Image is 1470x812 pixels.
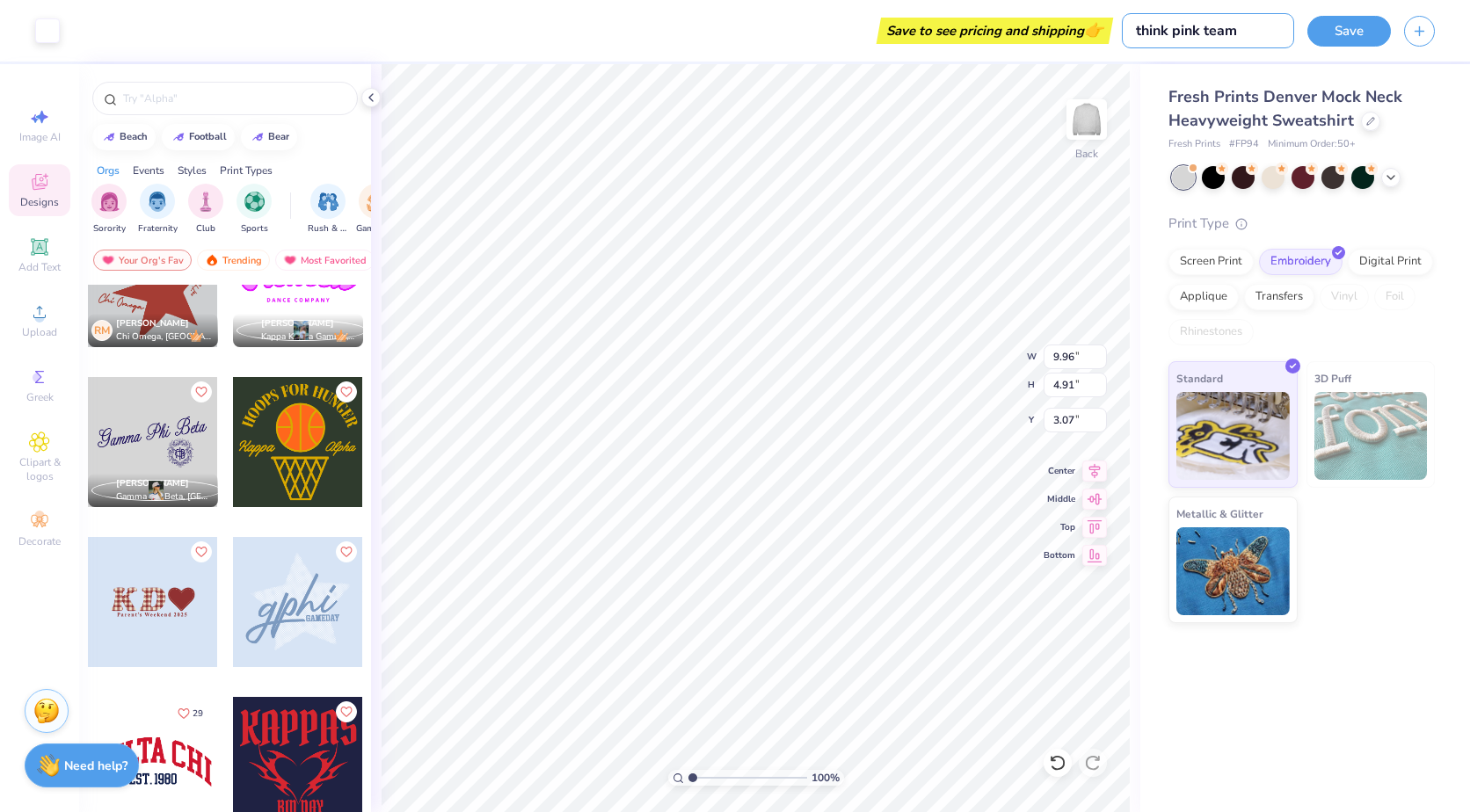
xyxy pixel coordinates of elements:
[336,381,357,402] button: Like
[116,477,189,489] span: [PERSON_NAME]
[178,163,207,178] div: Styles
[1176,504,1263,523] span: Metallic & Glitter
[91,320,113,341] div: RM
[188,184,223,236] div: filter for Club
[1084,19,1103,40] span: 👉
[318,192,338,212] img: Rush & Bid Image
[1168,249,1254,275] div: Screen Print
[93,250,192,271] div: Your Org's Fav
[116,330,211,344] span: Chi Omega, [GEOGRAPHIC_DATA]
[196,192,215,212] img: Club Image
[133,163,164,178] div: Events
[1044,493,1075,505] span: Middle
[197,250,270,271] div: Trending
[1259,249,1343,275] div: Embroidery
[188,184,223,236] button: filter button
[1320,284,1369,310] div: Vinyl
[116,490,211,504] span: Gamma Phi Beta, [GEOGRAPHIC_DATA][US_STATE]
[171,132,186,142] img: trend_line.gif
[241,124,297,150] button: bear
[191,381,212,402] button: Like
[19,130,61,144] span: Image AI
[189,132,227,141] div: football
[268,132,289,141] div: bear
[1168,137,1220,152] span: Fresh Prints
[102,132,116,142] img: trend_line.gif
[811,770,840,786] span: 100 %
[1314,369,1351,388] span: 3D Puff
[1168,86,1402,131] span: Fresh Prints Denver Mock Neck Heavyweight Sweatshirt
[9,455,70,483] span: Clipart & logos
[1268,137,1356,152] span: Minimum Order: 50 +
[251,132,265,142] img: trend_line.gif
[1307,16,1391,47] button: Save
[1176,392,1290,480] img: Standard
[20,195,59,209] span: Designs
[275,250,375,271] div: Most Favorited
[22,325,57,339] span: Upload
[26,390,54,404] span: Greek
[18,260,61,274] span: Add Text
[241,222,268,236] span: Sports
[64,758,127,774] strong: Need help?
[1044,521,1075,533] span: Top
[1176,527,1290,615] img: Metallic & Glitter
[121,90,346,107] input: Try "Alpha"
[97,163,120,178] div: Orgs
[336,541,357,562] button: Like
[220,163,273,178] div: Print Types
[244,192,265,212] img: Sports Image
[101,254,115,266] img: most_fav.gif
[1314,392,1428,480] img: 3D Puff
[138,184,178,236] button: filter button
[308,184,348,236] button: filter button
[1122,13,1294,48] input: Untitled Design
[120,132,148,141] div: beach
[1229,137,1259,152] span: # FP94
[308,222,348,236] span: Rush & Bid
[1348,249,1433,275] div: Digital Print
[261,330,356,344] span: Kappa Kappa Gamma, [GEOGRAPHIC_DATA][US_STATE]
[191,541,212,562] button: Like
[261,317,334,330] span: [PERSON_NAME]
[99,192,120,212] img: Sorority Image
[1374,284,1415,310] div: Foil
[170,701,211,725] button: Like
[1168,319,1254,345] div: Rhinestones
[93,222,126,236] span: Sorority
[138,222,178,236] span: Fraternity
[237,184,272,236] button: filter button
[356,184,397,236] button: filter button
[356,222,397,236] span: Game Day
[283,254,297,266] img: most_fav.gif
[1069,102,1104,137] img: Back
[881,18,1109,44] div: Save to see pricing and shipping
[138,184,178,236] div: filter for Fraternity
[18,534,61,548] span: Decorate
[237,184,272,236] div: filter for Sports
[196,222,215,236] span: Club
[91,184,127,236] div: filter for Sorority
[148,192,167,212] img: Fraternity Image
[92,124,156,150] button: beach
[367,192,387,212] img: Game Day Image
[1044,549,1075,562] span: Bottom
[1176,369,1223,388] span: Standard
[116,317,189,330] span: [PERSON_NAME]
[1168,284,1239,310] div: Applique
[193,709,203,718] span: 29
[1168,214,1435,234] div: Print Type
[356,184,397,236] div: filter for Game Day
[1244,284,1314,310] div: Transfers
[308,184,348,236] div: filter for Rush & Bid
[1075,146,1098,162] div: Back
[162,124,235,150] button: football
[336,701,357,722] button: Like
[91,184,127,236] button: filter button
[1044,465,1075,477] span: Center
[205,254,219,266] img: trending.gif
